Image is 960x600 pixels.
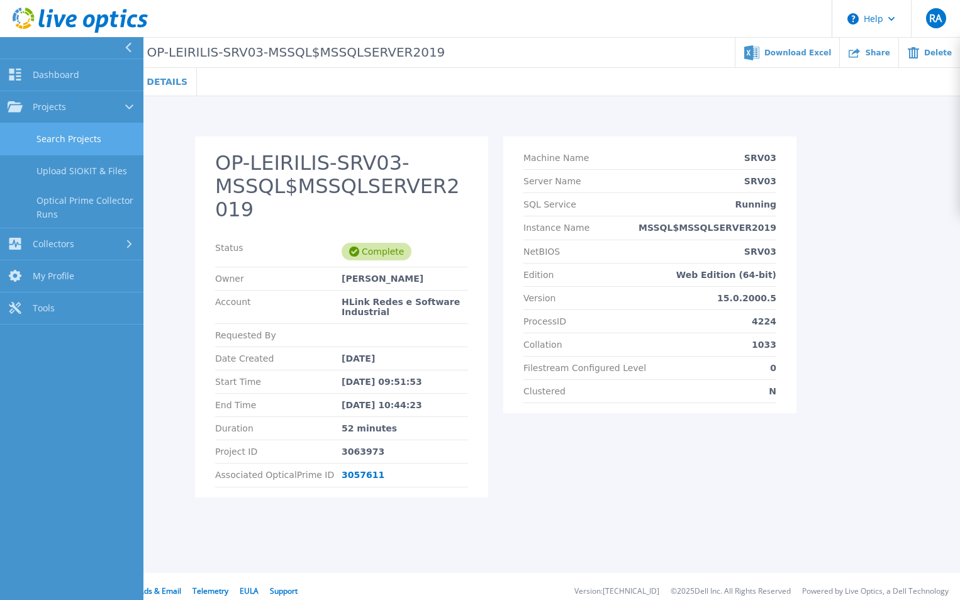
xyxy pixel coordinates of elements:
p: Edition [523,270,554,280]
p: N [769,386,776,396]
div: [DATE] 10:44:23 [342,400,468,410]
p: Date Created [215,353,342,364]
a: 3057611 [342,470,384,480]
span: Share [865,49,890,57]
p: Associated OpticalPrime ID [215,470,342,480]
p: Filestream Configured Level [523,363,646,373]
p: SRV03 [744,153,776,163]
li: Powered by Live Optics, a Dell Technology [802,587,949,596]
span: OP-LEIRILIS-SRV03-MSSQL$MSSQLSERVER2019 [138,45,445,60]
p: Machine Name [523,153,589,163]
a: EULA [240,586,259,596]
div: [DATE] [342,353,468,364]
span: Projects [33,101,66,113]
p: Web Edition (64-bit) [676,270,776,280]
p: Account [215,297,342,317]
div: [PERSON_NAME] [342,274,468,284]
div: 3063973 [342,447,468,457]
p: Duration [215,423,342,433]
div: 52 minutes [342,423,468,433]
p: Running [735,199,776,209]
p: Requested By [215,330,342,340]
p: Status [215,243,342,260]
p: End Time [215,400,342,410]
p: Clustered [523,386,566,396]
p: 4224 [752,316,776,326]
span: My Profile [33,270,74,282]
p: Project ID [215,447,342,457]
span: Details [147,77,187,86]
p: 0 [770,363,776,373]
div: [DATE] 09:51:53 [342,377,468,387]
span: Download Excel [764,49,831,57]
a: Support [270,586,298,596]
p: ProcessID [523,316,566,326]
p: Version [523,293,555,303]
p: SRV03 [744,176,776,186]
p: 15.0.2000.5 [717,293,776,303]
div: HLink Redes e Software Industrial [342,297,468,317]
div: Complete [342,243,411,260]
a: Ads & Email [139,586,181,596]
span: Dashboard [33,69,79,81]
p: SRV03 [744,247,776,257]
p: NetBIOS [523,247,560,257]
li: Version: [TECHNICAL_ID] [574,587,659,596]
p: MSSQL$MSSQLSERVER2019 [639,223,776,233]
span: Delete [924,49,952,57]
p: SQL Service [523,199,576,209]
p: Owner [215,274,342,284]
span: Tools [33,303,55,314]
a: Telemetry [193,586,228,596]
p: Start Time [215,377,342,387]
p: Collation [523,340,562,350]
li: © 2025 Dell Inc. All Rights Reserved [671,587,791,596]
span: RA [929,13,942,23]
p: Instance Name [523,223,589,233]
span: Collectors [33,238,74,250]
h2: OP-LEIRILIS-SRV03-MSSQL$MSSQLSERVER2019 [215,152,468,221]
p: Server Name [523,176,581,186]
p: SQL Server [59,45,445,60]
p: 1033 [752,340,776,350]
